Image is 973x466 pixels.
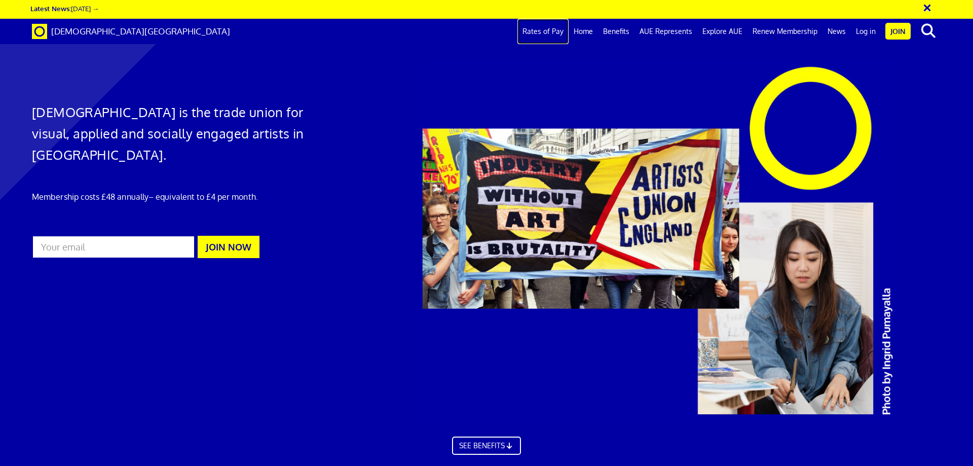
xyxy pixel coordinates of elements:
[452,437,521,455] a: SEE BENEFITS
[32,235,195,259] input: Your email
[697,19,747,44] a: Explore AUE
[822,19,851,44] a: News
[30,4,99,13] a: Latest News:[DATE] →
[32,101,325,165] h1: [DEMOGRAPHIC_DATA] is the trade union for visual, applied and socially engaged artists in [GEOGRA...
[517,19,569,44] a: Rates of Pay
[24,19,238,44] a: Brand [DEMOGRAPHIC_DATA][GEOGRAPHIC_DATA]
[51,26,230,37] span: [DEMOGRAPHIC_DATA][GEOGRAPHIC_DATA]
[30,4,71,13] strong: Latest News:
[598,19,634,44] a: Benefits
[851,19,881,44] a: Log in
[569,19,598,44] a: Home
[747,19,822,44] a: Renew Membership
[634,19,697,44] a: AUE Represents
[913,20,944,42] button: search
[885,23,911,40] a: Join
[32,191,325,203] p: Membership costs £48 annually – equivalent to £4 per month.
[198,236,259,258] button: JOIN NOW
